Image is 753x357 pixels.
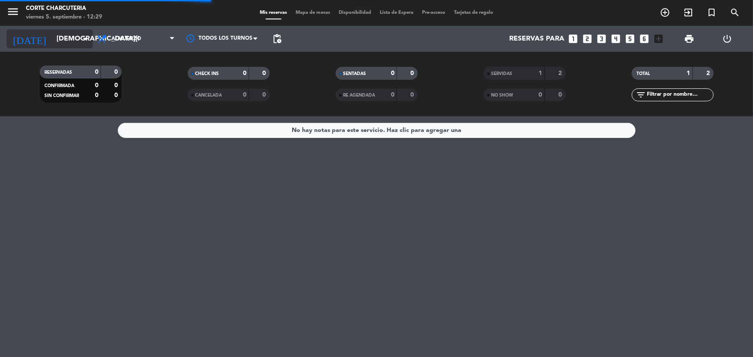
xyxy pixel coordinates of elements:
[660,7,670,18] i: add_circle_outline
[558,92,564,98] strong: 0
[610,33,621,44] i: looks_4
[706,7,717,18] i: turned_in_not
[636,90,646,100] i: filter_list
[375,10,418,15] span: Lista de Espera
[637,72,650,76] span: TOTAL
[114,82,120,88] strong: 0
[596,33,607,44] i: looks_3
[334,10,375,15] span: Disponibilidad
[292,125,461,135] div: No hay notas para este servicio. Haz clic para agregar una
[80,34,91,44] i: arrow_drop_down
[582,33,593,44] i: looks_two
[391,92,394,98] strong: 0
[262,92,268,98] strong: 0
[195,72,219,76] span: CHECK INS
[730,7,740,18] i: search
[410,92,416,98] strong: 0
[653,33,664,44] i: add_box
[95,92,98,98] strong: 0
[722,34,733,44] i: power_settings_new
[539,70,542,76] strong: 1
[291,10,334,15] span: Mapa de mesas
[450,10,498,15] span: Tarjetas de regalo
[687,70,690,76] strong: 1
[491,93,514,97] span: NO SHOW
[111,36,141,42] span: Almuerzo
[45,84,75,88] span: CONFIRMADA
[26,4,102,13] div: Corte Charcuteria
[45,70,72,75] span: RESERVADAS
[343,93,375,97] span: RE AGENDADA
[45,94,79,98] span: SIN CONFIRMAR
[343,72,366,76] span: SENTADAS
[195,93,222,97] span: CANCELADA
[243,92,246,98] strong: 0
[509,35,564,43] span: Reservas para
[709,26,747,52] div: LOG OUT
[639,33,650,44] i: looks_6
[6,29,52,48] i: [DATE]
[95,69,98,75] strong: 0
[391,70,394,76] strong: 0
[491,72,513,76] span: SERVIDAS
[624,33,636,44] i: looks_5
[646,90,713,100] input: Filtrar por nombre...
[243,70,246,76] strong: 0
[255,10,291,15] span: Mis reservas
[272,34,282,44] span: pending_actions
[262,70,268,76] strong: 0
[114,69,120,75] strong: 0
[539,92,542,98] strong: 0
[706,70,712,76] strong: 2
[6,5,19,21] button: menu
[26,13,102,22] div: viernes 5. septiembre - 12:29
[410,70,416,76] strong: 0
[6,5,19,18] i: menu
[567,33,579,44] i: looks_one
[418,10,450,15] span: Pre-acceso
[684,34,694,44] span: print
[95,82,98,88] strong: 0
[114,92,120,98] strong: 0
[558,70,564,76] strong: 2
[683,7,693,18] i: exit_to_app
